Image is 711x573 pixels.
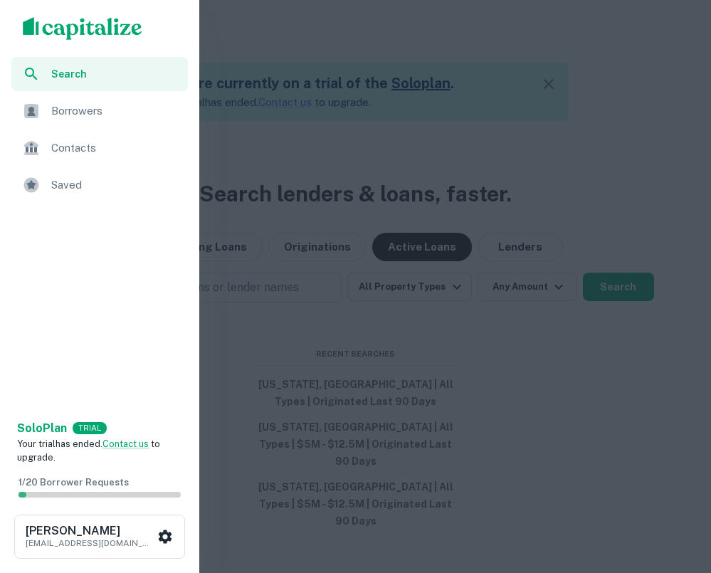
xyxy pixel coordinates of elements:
span: Borrowers [51,102,179,120]
iframe: Chat Widget [640,459,711,527]
h6: [PERSON_NAME] [26,525,154,537]
a: Contact us [102,438,149,449]
strong: Solo Plan [17,421,67,435]
p: [EMAIL_ADDRESS][DOMAIN_NAME] [26,537,154,550]
img: capitalize-logo.png [23,17,142,40]
span: Search [51,66,179,82]
a: SoloPlan [17,420,67,437]
a: Saved [11,168,188,202]
button: [PERSON_NAME][EMAIL_ADDRESS][DOMAIN_NAME] [14,515,185,559]
a: Borrowers [11,94,188,128]
a: Search [11,57,188,91]
span: Contacts [51,140,179,157]
span: 1 / 20 Borrower Requests [19,477,129,488]
a: Contacts [11,131,188,165]
div: TRIAL [73,422,107,434]
span: Saved [51,177,179,194]
span: Your trial has ended. to upgrade. [17,438,160,463]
